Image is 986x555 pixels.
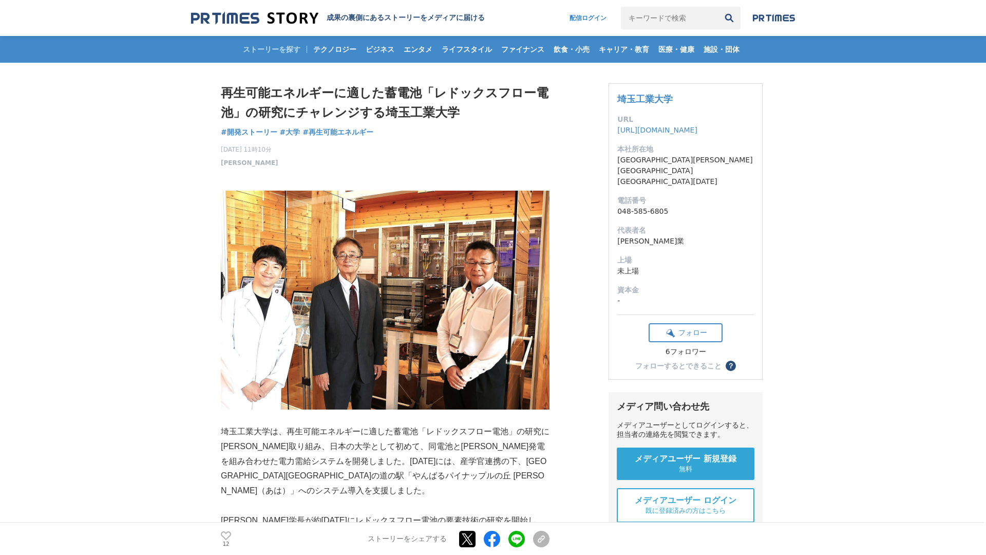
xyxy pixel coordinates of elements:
[617,144,754,155] dt: 本社所在地
[191,11,318,25] img: 成果の裏側にあるストーリーをメディアに届ける
[635,495,736,506] span: メディアユーザー ログイン
[497,36,548,63] a: ファイナンス
[635,362,722,369] div: フォローするとできること
[549,45,594,54] span: 飲食・小売
[699,45,744,54] span: 施設・団体
[753,14,795,22] img: prtimes
[280,127,300,137] span: #大学
[617,126,697,134] a: [URL][DOMAIN_NAME]
[726,361,736,371] button: ？
[617,195,754,206] dt: 電話番号
[221,127,277,137] span: #開発ストーリー
[679,465,692,474] span: 無料
[438,36,496,63] a: ライフスタイル
[191,11,485,25] a: 成果の裏側にあるストーリーをメディアに届ける 成果の裏側にあるストーリーをメディアに届ける
[617,114,754,125] dt: URL
[617,225,754,236] dt: 代表者名
[649,347,723,357] div: 6フォロワー
[699,36,744,63] a: 施設・団体
[362,45,399,54] span: ビジネス
[438,45,496,54] span: ライフスタイル
[221,191,549,410] img: thumbnail_eb55e250-739d-11f0-81c7-fd1cffee32e1.JPG
[302,127,373,138] a: #再生可能エネルギー
[400,36,437,63] a: エンタメ
[617,285,754,295] dt: 資本金
[617,236,754,247] dd: [PERSON_NAME]業
[617,448,754,480] a: メディアユーザー 新規登録 無料
[327,13,485,23] h2: 成果の裏側にあるストーリーをメディアに届ける
[221,424,549,498] p: 埼玉工業大学は、再生可能エネルギーに適した蓄電池「レドックスフロー電池」の研究に[PERSON_NAME]取り組み、日本の大学として初めて、同電池と[PERSON_NAME]発電を組み合わせた電...
[649,323,723,342] button: フォロー
[621,7,718,29] input: キーワードで検索
[617,400,754,413] div: メディア問い合わせ先
[718,7,741,29] button: 検索
[221,541,231,546] p: 12
[221,127,277,138] a: #開発ストーリー
[368,534,447,544] p: ストーリーをシェアする
[497,45,548,54] span: ファイナンス
[400,45,437,54] span: エンタメ
[280,127,300,138] a: #大学
[617,255,754,266] dt: 上場
[617,488,754,523] a: メディアユーザー ログイン 既に登録済みの方はこちら
[221,83,549,123] h1: 再生可能エネルギーに適した蓄電池「レドックスフロー電池」の研究にチャレンジする埼玉工業大学
[309,45,361,54] span: テクノロジー
[646,506,726,515] span: 既に登録済みの方はこちら
[362,36,399,63] a: ビジネス
[617,206,754,217] dd: 048-585-6805
[221,145,278,154] span: [DATE] 11時10分
[617,295,754,306] dd: -
[595,36,653,63] a: キャリア・教育
[617,94,673,104] a: 埼玉工業大学
[221,158,278,168] a: [PERSON_NAME]
[309,36,361,63] a: テクノロジー
[617,266,754,276] dd: 未上場
[654,45,698,54] span: 医療・健康
[549,36,594,63] a: 飲食・小売
[595,45,653,54] span: キャリア・教育
[635,454,736,465] span: メディアユーザー 新規登録
[302,127,373,137] span: #再生可能エネルギー
[617,155,754,187] dd: [GEOGRAPHIC_DATA][PERSON_NAME][GEOGRAPHIC_DATA][GEOGRAPHIC_DATA][DATE]
[727,362,734,369] span: ？
[559,7,617,29] a: 配信ログイン
[617,421,754,439] div: メディアユーザーとしてログインすると、担当者の連絡先を閲覧できます。
[654,36,698,63] a: 医療・健康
